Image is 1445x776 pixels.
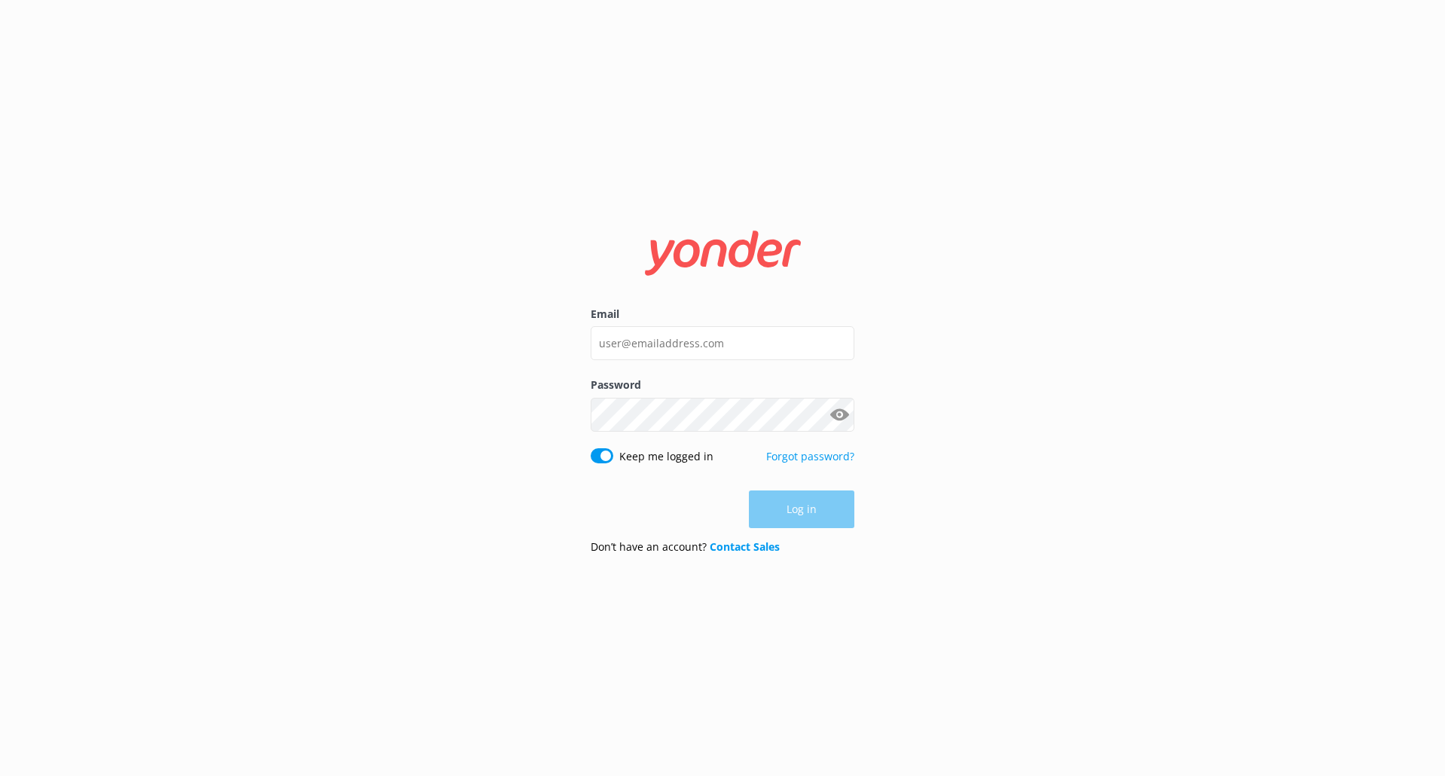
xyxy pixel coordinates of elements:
button: Show password [824,399,854,429]
label: Email [591,306,854,322]
a: Forgot password? [766,449,854,463]
a: Contact Sales [710,539,780,554]
input: user@emailaddress.com [591,326,854,360]
p: Don’t have an account? [591,539,780,555]
label: Keep me logged in [619,448,713,465]
label: Password [591,377,854,393]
